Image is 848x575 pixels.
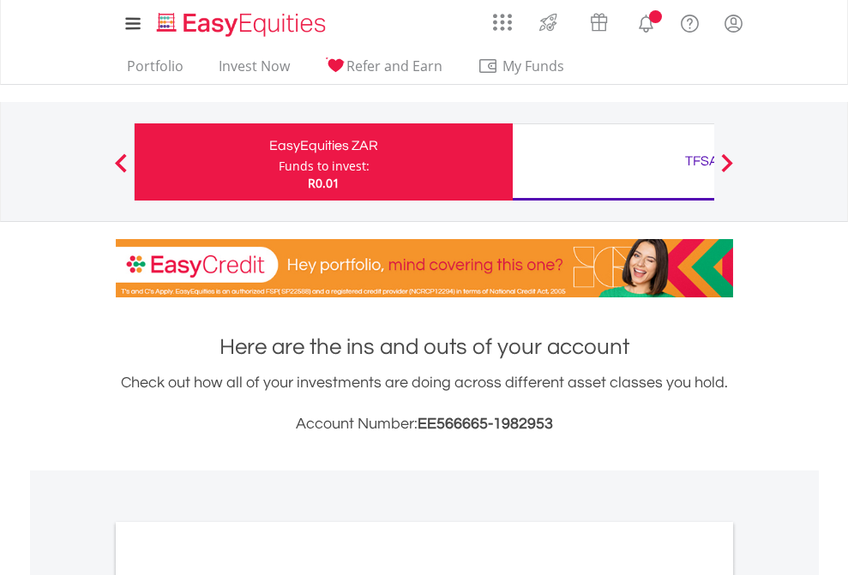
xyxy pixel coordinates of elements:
span: EE566665-1982953 [418,416,553,432]
a: Vouchers [574,4,624,36]
img: thrive-v2.svg [534,9,562,36]
h3: Account Number: [116,412,733,436]
a: AppsGrid [482,4,523,32]
img: EasyEquities_Logo.png [153,10,333,39]
span: R0.01 [308,175,340,191]
img: EasyCredit Promotion Banner [116,239,733,297]
a: Refer and Earn [318,57,449,84]
img: vouchers-v2.svg [585,9,613,36]
a: Home page [150,4,333,39]
a: My Profile [712,4,755,42]
a: Notifications [624,4,668,39]
span: My Funds [478,55,590,77]
div: Check out how all of your investments are doing across different asset classes you hold. [116,371,733,436]
a: Invest Now [212,57,297,84]
a: Portfolio [120,57,190,84]
span: Refer and Earn [346,57,442,75]
div: EasyEquities ZAR [145,134,502,158]
h1: Here are the ins and outs of your account [116,332,733,362]
button: Previous [104,162,138,179]
img: grid-menu-icon.svg [493,13,512,32]
a: FAQ's and Support [668,4,712,39]
button: Next [710,162,744,179]
div: Funds to invest: [279,158,370,175]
